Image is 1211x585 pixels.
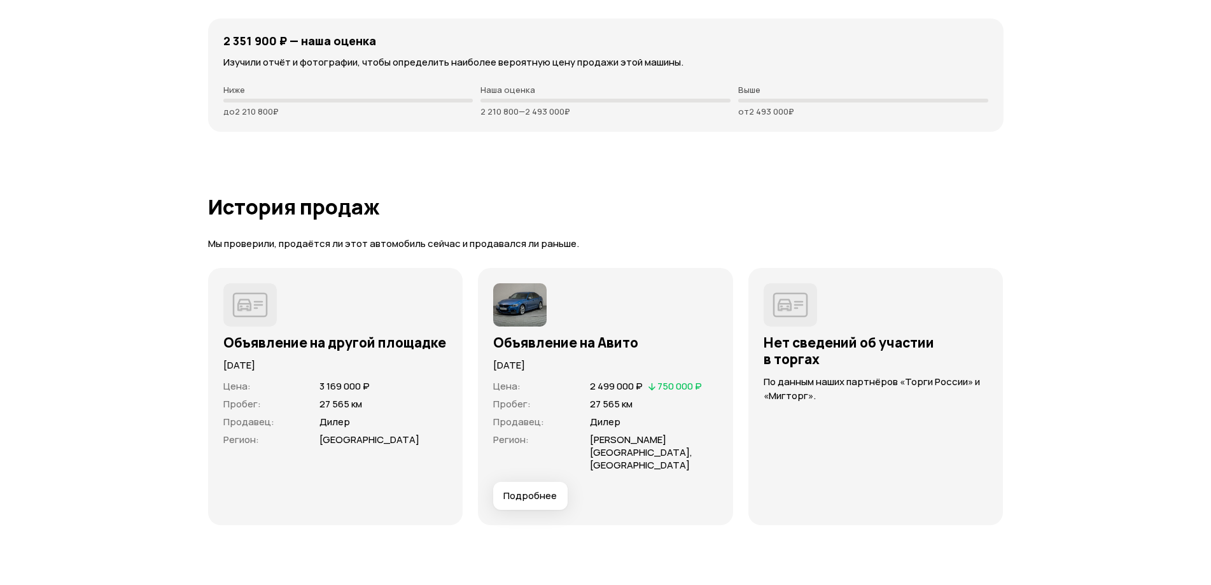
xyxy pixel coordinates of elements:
h4: 2 351 900 ₽ — наша оценка [223,34,376,48]
p: 2 210 800 — 2 493 000 ₽ [480,106,731,116]
span: [GEOGRAPHIC_DATA] [319,433,419,446]
p: По данным наших партнёров «Торги России» и «Мигторг». [764,375,988,403]
span: Регион : [223,433,259,446]
p: Наша оценка [480,85,731,95]
span: 27 565 км [319,397,362,411]
span: Пробег : [223,397,261,411]
span: [PERSON_NAME][GEOGRAPHIC_DATA], [GEOGRAPHIC_DATA] [590,433,692,472]
span: Пробег : [493,397,531,411]
span: 27 565 км [590,397,633,411]
h3: Объявление на Авито [493,334,718,351]
span: Дилер [590,415,620,428]
p: Выше [738,85,988,95]
p: Изучили отчёт и фотографии, чтобы определить наиболее вероятную цену продажи этой машины. [223,55,988,69]
h1: История продаж [208,195,1004,218]
span: Подробнее [503,490,557,502]
p: Ниже [223,85,473,95]
h3: Объявление на другой площадке [223,334,448,351]
span: Регион : [493,433,529,446]
p: от 2 493 000 ₽ [738,106,988,116]
p: [DATE] [493,358,718,372]
span: Цена : [223,379,251,393]
p: Мы проверили, продаётся ли этот автомобиль сейчас и продавался ли раньше. [208,237,1004,251]
span: Дилер [319,415,350,428]
span: Цена : [493,379,521,393]
h3: Нет сведений об участии в торгах [764,334,988,367]
span: Продавец : [493,415,544,428]
span: Продавец : [223,415,274,428]
p: [DATE] [223,358,448,372]
span: 2 499 000 ₽ [590,379,643,393]
p: до 2 210 800 ₽ [223,106,473,116]
span: 3 169 000 ₽ [319,379,370,393]
button: Подробнее [493,482,568,510]
span: 750 000 ₽ [657,379,702,393]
